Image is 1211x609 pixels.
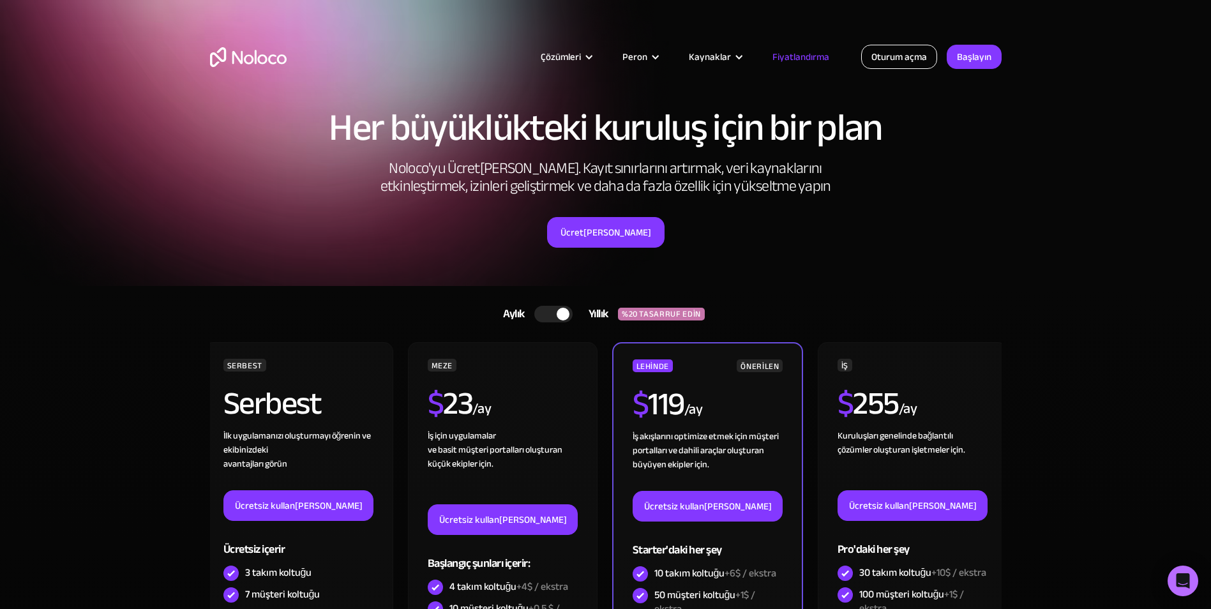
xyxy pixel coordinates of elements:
[899,399,918,419] div: /ay
[223,490,374,521] a: Ücretsiz kullan[PERSON_NAME]
[737,359,783,372] div: ÖNERİLEN
[654,566,777,580] div: 10 takım koltuğu
[689,49,731,65] div: Kaynaklar
[443,373,472,433] font: 23
[210,47,287,67] a: ev
[428,373,444,433] span: $
[618,308,705,320] div: %20 TASARRUF EDİN
[1168,566,1198,596] div: Intercom Messenger'ı açın
[223,387,322,419] h2: Serbest
[428,429,578,504] div: İş için uygulamalar ve basit müşteri portalları oluşturan küçük ekipler için. ‍
[547,217,665,248] a: Ücret[PERSON_NAME]
[210,109,1002,147] h1: Her büyüklükteki kuruluş için bir plan
[684,400,703,420] div: /ay
[449,580,569,594] div: 4 takım koltuğu
[838,359,852,372] div: İŞ
[223,429,374,490] div: İlk uygulamanızı oluşturmayı öğrenin ve ekibinizdeki avantajları görün
[525,49,606,65] div: Çözümleri
[838,373,854,433] span: $
[541,49,581,65] div: Çözümleri
[428,504,578,535] a: Ücretsiz kullan[PERSON_NAME]
[633,522,783,563] div: Starter'daki her şey
[622,49,647,65] div: Peron
[648,374,684,434] font: 119
[633,491,783,522] a: Ücretsiz kullan[PERSON_NAME]
[245,566,312,580] div: 3 takım koltuğu
[487,304,534,324] div: Aylık
[931,563,986,582] span: +10$ / ekstra
[838,490,988,521] a: Ücretsiz kullan[PERSON_NAME]
[516,577,568,596] span: +4$ / ekstra
[838,429,988,490] div: Kuruluşları genelinde bağlantılı çözümler oluşturan işletmeler için. ‍
[633,374,649,434] span: $
[633,430,783,491] div: İş akışlarını optimize etmek için müşteri portalları ve dahili araçlar oluşturan büyüyen ekipler ...
[633,359,673,372] div: LEHİNDE
[725,564,776,583] span: +6$ / ekstra
[861,45,937,69] a: Oturum açma
[838,521,988,562] div: Pro'daki her şey
[223,359,266,372] div: SERBEST
[472,399,492,419] div: /ay
[756,49,845,65] a: Fiyatlandırma
[606,49,673,65] div: Peron
[350,160,861,195] h2: Noloco'yu Ücret[PERSON_NAME]. Kayıt sınırlarını artırmak, veri kaynaklarını etkinleştirmek, izinl...
[245,587,320,601] div: 7 müşteri koltuğu
[853,373,899,433] font: 255
[223,521,374,562] div: Ücretsiz içerir
[428,359,457,372] div: MEZE
[673,49,756,65] div: Kaynaklar
[859,566,987,580] div: 30 takım koltuğu
[947,45,1002,69] a: Başlayın
[428,535,578,576] div: Başlangıç şunları içerir:
[573,304,618,324] div: Yıllık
